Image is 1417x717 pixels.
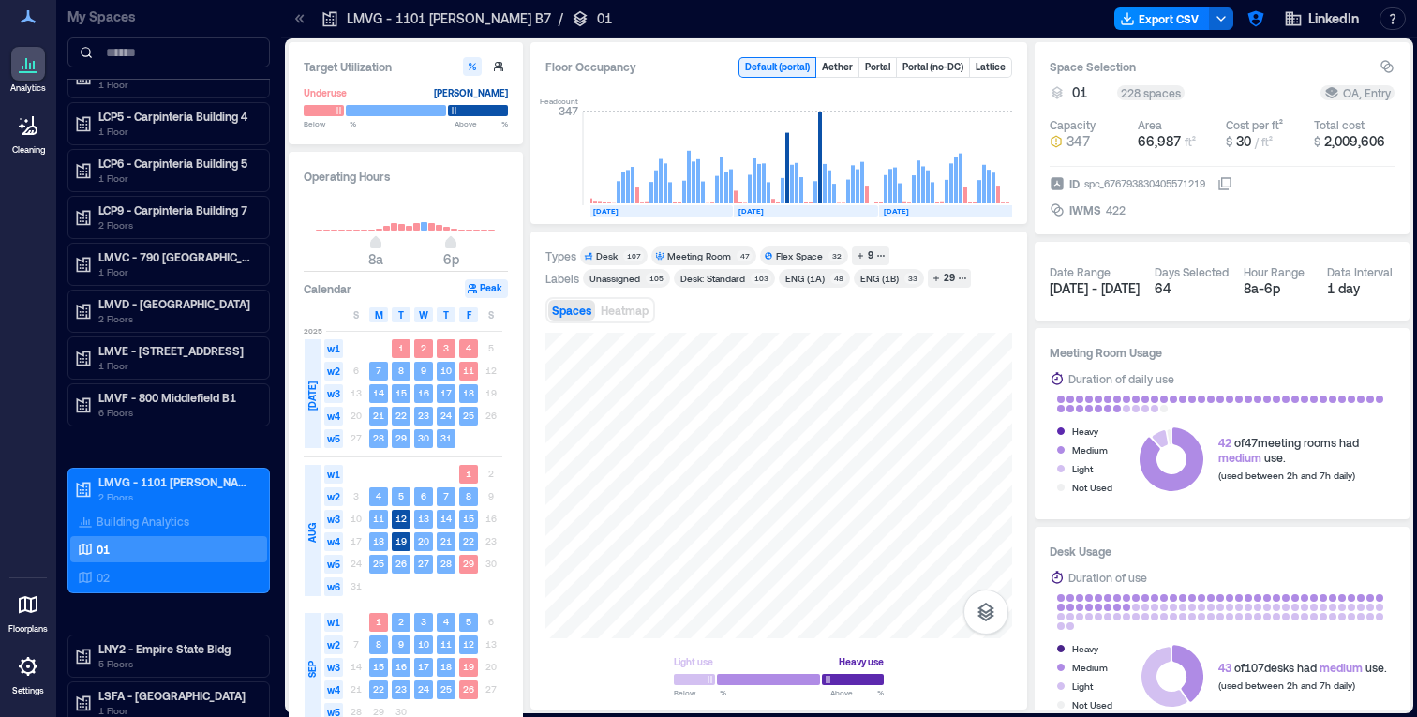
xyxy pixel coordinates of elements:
div: Desk: Standard [680,272,745,285]
span: S [353,307,359,322]
span: S [488,307,494,322]
text: 8 [398,365,404,376]
text: 19 [463,661,474,672]
text: 29 [395,432,407,443]
text: 28 [373,432,384,443]
button: Default (portal) [739,58,815,77]
p: LSFA - [GEOGRAPHIC_DATA] [98,688,256,703]
text: 24 [418,683,429,695]
span: Above % [455,118,508,129]
p: Cleaning [12,144,45,156]
text: 2 [398,616,404,627]
div: Duration of use [1068,568,1147,587]
span: Below % [674,687,726,698]
p: 5 Floors [98,656,256,671]
text: 25 [373,558,384,569]
span: 30 [1236,133,1251,149]
text: 16 [418,387,429,398]
text: 5 [398,490,404,501]
div: Flex Space [776,249,823,262]
div: Underuse [304,83,347,102]
div: Types [545,248,576,263]
text: 29 [463,558,474,569]
text: 22 [463,535,474,546]
span: T [398,307,404,322]
text: 3 [443,342,449,353]
div: Heavy use [839,652,884,671]
span: T [443,307,449,322]
h3: Desk Usage [1050,542,1395,560]
p: 2 Floors [98,489,256,504]
p: LMVE - [STREET_ADDRESS] [98,343,256,358]
div: Light use [674,652,713,671]
div: Light [1072,459,1093,478]
text: [DATE] [593,206,619,216]
p: LMVG - 1101 [PERSON_NAME] B7 [98,474,256,489]
span: w4 [324,407,343,426]
button: IDspc_676793830405571219 [1217,176,1232,191]
p: LMVD - [GEOGRAPHIC_DATA] [98,296,256,311]
span: SEP [305,661,320,678]
span: M [375,307,383,322]
div: 1 day [1327,279,1395,298]
text: 26 [463,683,474,695]
div: Hour Range [1244,264,1305,279]
span: 6p [443,251,459,267]
text: 21 [440,535,452,546]
p: Analytics [10,82,46,94]
span: w3 [324,384,343,403]
span: 42 [1218,436,1231,449]
div: ENG (1A) [785,272,825,285]
span: IWMS [1069,201,1101,219]
text: 28 [440,558,452,569]
span: w5 [324,555,343,574]
div: 228 spaces [1117,85,1185,100]
span: AUG [305,523,320,543]
span: w2 [324,635,343,654]
h3: Space Selection [1050,57,1380,76]
text: 11 [373,513,384,524]
div: 33 [904,273,920,284]
div: Heavy [1072,639,1098,658]
span: $ [1226,135,1232,148]
span: Above % [830,687,884,698]
button: Spaces [548,300,595,321]
p: 1 Floor [98,358,256,373]
text: 30 [418,432,429,443]
span: 66,987 [1138,133,1181,149]
span: Heatmap [601,304,649,317]
div: Duration of daily use [1068,369,1174,388]
span: 347 [1066,132,1090,151]
p: 1 Floor [98,124,256,139]
text: 31 [440,432,452,443]
text: 7 [376,365,381,376]
text: 1 [398,342,404,353]
div: Medium [1072,441,1108,459]
div: 48 [830,273,846,284]
button: LinkedIn [1278,4,1365,34]
div: Not Used [1072,478,1112,497]
text: 15 [395,387,407,398]
button: 422 [1106,201,1232,219]
text: 8 [466,490,471,501]
text: 7 [443,490,449,501]
p: 02 [97,570,110,585]
div: Unassigned [589,272,640,285]
button: Portal (no-DC) [897,58,969,77]
span: W [419,307,428,322]
div: Capacity [1050,117,1096,132]
text: 6 [421,490,426,501]
button: 347 [1050,132,1130,151]
a: Floorplans [3,582,53,640]
p: 1 Floor [98,171,256,186]
div: OA, Entry [1324,85,1391,100]
text: 23 [418,410,429,421]
button: Portal [859,58,896,77]
p: LCP5 - Carpinteria Building 4 [98,109,256,124]
div: Date Range [1050,264,1111,279]
text: 5 [466,616,471,627]
p: 01 [597,9,612,28]
span: Spaces [552,304,591,317]
span: / ft² [1255,135,1273,148]
a: Settings [6,644,51,702]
